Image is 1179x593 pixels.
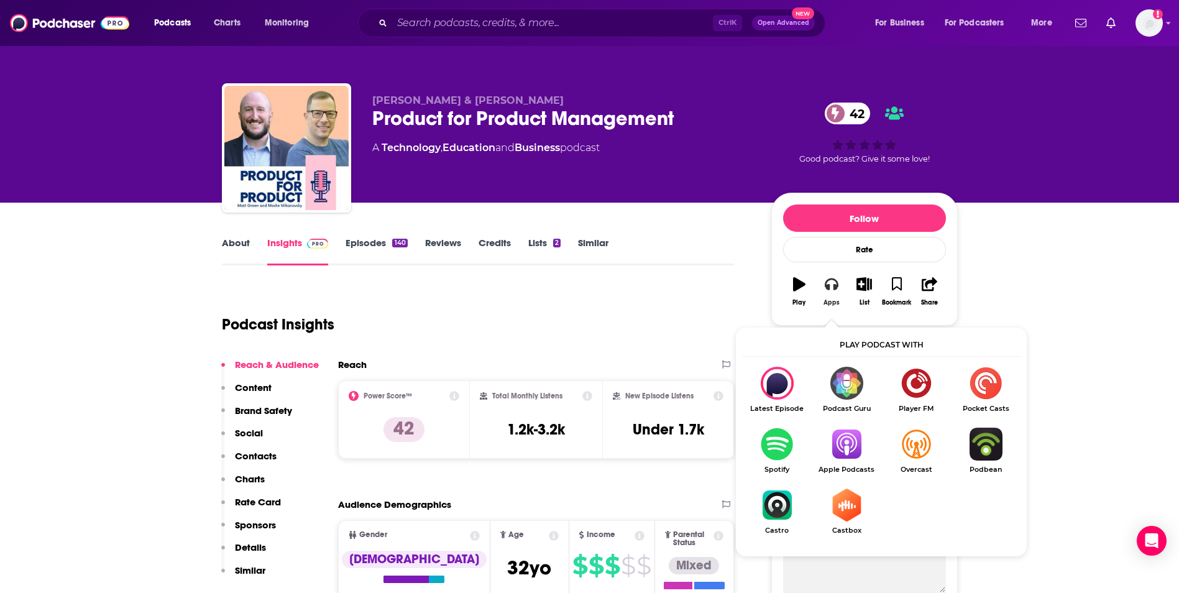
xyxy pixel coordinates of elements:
input: Search podcasts, credits, & more... [392,13,713,33]
div: Product for Product Management on Latest Episode [742,367,812,413]
p: Reach & Audience [235,359,319,370]
span: Charts [214,14,241,32]
h2: Audience Demographics [338,499,451,510]
span: Ctrl K [713,15,742,31]
button: Open AdvancedNew [752,16,815,30]
span: $ [636,556,651,576]
a: Player FMPlayer FM [881,367,951,413]
div: Rate [783,237,946,262]
div: Open Intercom Messenger [1137,526,1167,556]
span: Latest Episode [742,405,812,413]
span: Income [587,531,615,539]
a: About [222,237,250,265]
button: Show profile menu [1135,9,1163,37]
span: Pocket Casts [951,405,1021,413]
span: Monitoring [265,14,309,32]
span: More [1031,14,1052,32]
span: For Podcasters [945,14,1004,32]
a: Business [515,142,560,154]
span: Age [508,531,524,539]
a: Education [443,142,495,154]
a: CastroCastro [742,489,812,535]
h1: Podcast Insights [222,315,334,334]
a: Credits [479,237,511,265]
button: open menu [256,13,325,33]
button: Contacts [221,450,277,473]
button: open menu [1022,13,1068,33]
h3: Under 1.7k [633,420,704,439]
span: 32 yo [507,556,551,580]
span: Podcasts [154,14,191,32]
button: open menu [866,13,940,33]
span: Castbox [812,526,881,535]
a: Apple PodcastsApple Podcasts [812,428,881,474]
a: Similar [578,237,608,265]
button: Rate Card [221,496,281,519]
a: Show notifications dropdown [1070,12,1091,34]
button: Details [221,541,266,564]
p: Charts [235,473,265,485]
span: Podcast Guru [812,405,881,413]
span: Gender [359,531,387,539]
span: Parental Status [673,531,712,547]
a: Episodes140 [346,237,407,265]
h3: 1.2k-3.2k [507,420,565,439]
span: Good podcast? Give it some love! [799,154,930,163]
img: Podchaser - Follow, Share and Rate Podcasts [10,11,129,35]
p: Contacts [235,450,277,462]
div: Play podcast with [742,334,1021,357]
span: $ [621,556,635,576]
span: 42 [837,103,871,124]
span: Open Advanced [758,20,809,26]
span: and [495,142,515,154]
img: Podchaser Pro [307,239,329,249]
button: List [848,269,880,314]
a: Technology [382,142,441,154]
p: Brand Safety [235,405,292,416]
button: Reach & Audience [221,359,319,382]
a: 42 [825,103,871,124]
p: Similar [235,564,265,576]
span: New [792,7,814,19]
span: Logged in as nshort92 [1135,9,1163,37]
div: Apps [823,299,840,306]
button: Brand Safety [221,405,292,428]
div: Mixed [669,557,719,574]
a: PodbeanPodbean [951,428,1021,474]
h2: Reach [338,359,367,370]
button: Similar [221,564,265,587]
div: 42Good podcast? Give it some love! [771,94,958,172]
div: Search podcasts, credits, & more... [370,9,837,37]
span: Podbean [951,466,1021,474]
svg: Add a profile image [1153,9,1163,19]
button: Follow [783,205,946,232]
a: InsightsPodchaser Pro [267,237,329,265]
p: Details [235,541,266,553]
img: Product for Product Management [224,86,349,210]
button: Sponsors [221,519,276,542]
span: [PERSON_NAME] & [PERSON_NAME] [372,94,564,106]
span: For Business [875,14,924,32]
div: Bookmark [882,299,911,306]
span: Overcast [881,466,951,474]
button: Play [783,269,815,314]
div: A podcast [372,140,600,155]
button: Bookmark [881,269,913,314]
h2: New Episode Listens [625,392,694,400]
span: Spotify [742,466,812,474]
a: Lists2 [528,237,561,265]
button: Charts [221,473,265,496]
button: Share [913,269,945,314]
h2: Power Score™ [364,392,412,400]
span: $ [605,556,620,576]
div: [DEMOGRAPHIC_DATA] [342,551,487,568]
a: Show notifications dropdown [1101,12,1121,34]
button: open menu [937,13,1022,33]
p: Rate Card [235,496,281,508]
p: Content [235,382,272,393]
div: Play [792,299,805,306]
p: Sponsors [235,519,276,531]
div: Share [921,299,938,306]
